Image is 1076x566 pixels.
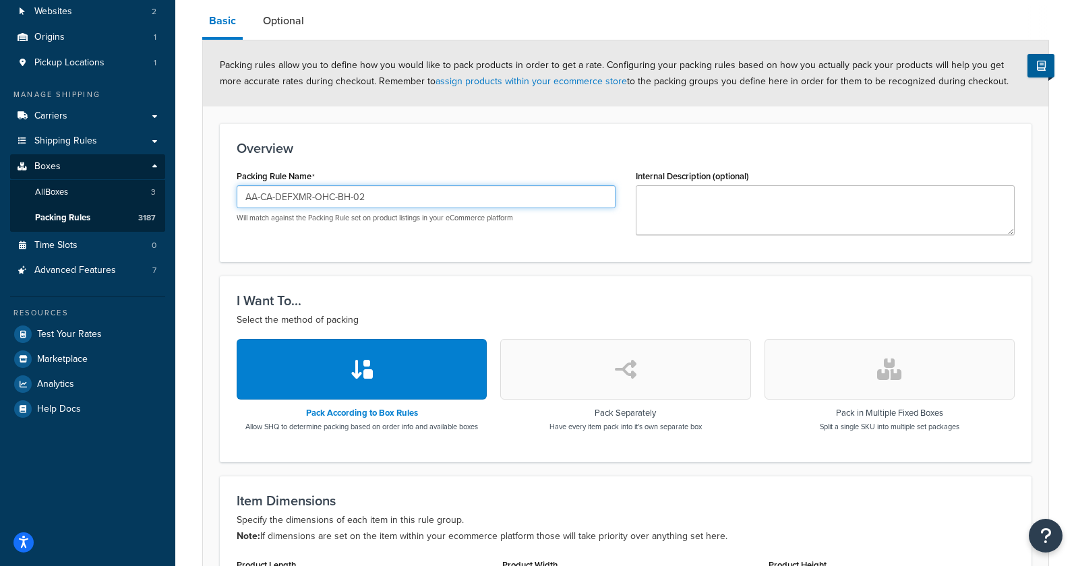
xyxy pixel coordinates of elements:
a: Origins1 [10,25,165,50]
span: 1 [154,32,156,43]
div: Manage Shipping [10,89,165,100]
label: Packing Rule Name [237,171,315,182]
span: Advanced Features [34,265,116,276]
a: Marketplace [10,347,165,371]
a: Carriers [10,104,165,129]
h3: Pack According to Box Rules [245,408,478,418]
span: 2 [152,6,156,18]
li: Pickup Locations [10,51,165,75]
a: Packing Rules3187 [10,206,165,230]
span: All Boxes [35,187,68,198]
p: Specify the dimensions of each item in this rule group. If dimensions are set on the item within ... [237,512,1015,544]
h3: I Want To... [237,293,1015,308]
a: Optional [256,5,311,37]
a: Test Your Rates [10,322,165,346]
a: Basic [202,5,243,40]
span: Boxes [34,161,61,172]
a: Advanced Features7 [10,258,165,283]
span: Marketplace [37,354,88,365]
h3: Overview [237,141,1015,156]
a: Time Slots0 [10,233,165,258]
li: Packing Rules [10,206,165,230]
span: Help Docs [37,404,81,415]
a: Help Docs [10,397,165,421]
span: Carriers [34,111,67,122]
h3: Item Dimensions [237,493,1015,508]
span: Time Slots [34,240,78,251]
span: 3187 [138,212,156,224]
span: 3 [151,187,156,198]
a: assign products within your ecommerce store [436,74,627,88]
p: Select the method of packing [237,312,1015,328]
b: Note: [237,529,260,543]
p: Will match against the Packing Rule set on product listings in your eCommerce platform [237,213,616,223]
a: AllBoxes3 [10,180,165,205]
p: Split a single SKU into multiple set packages [820,421,959,432]
li: Boxes [10,154,165,231]
span: 7 [152,265,156,276]
span: Websites [34,6,72,18]
span: 0 [152,240,156,251]
li: Advanced Features [10,258,165,283]
span: Packing Rules [35,212,90,224]
span: Pickup Locations [34,57,104,69]
div: Resources [10,307,165,319]
a: Analytics [10,372,165,396]
a: Shipping Rules [10,129,165,154]
span: Test Your Rates [37,329,102,340]
button: Show Help Docs [1027,54,1054,77]
span: Packing rules allow you to define how you would like to pack products in order to get a rate. Con... [220,58,1009,88]
p: Allow SHQ to determine packing based on order info and available boxes [245,421,478,432]
h3: Pack in Multiple Fixed Boxes [820,408,959,418]
li: Time Slots [10,233,165,258]
button: Open Resource Center [1029,519,1063,553]
a: Boxes [10,154,165,179]
span: Analytics [37,379,74,390]
label: Internal Description (optional) [636,171,749,181]
a: Pickup Locations1 [10,51,165,75]
h3: Pack Separately [549,408,702,418]
span: Shipping Rules [34,135,97,147]
li: Origins [10,25,165,50]
span: Origins [34,32,65,43]
span: 1 [154,57,156,69]
p: Have every item pack into it's own separate box [549,421,702,432]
